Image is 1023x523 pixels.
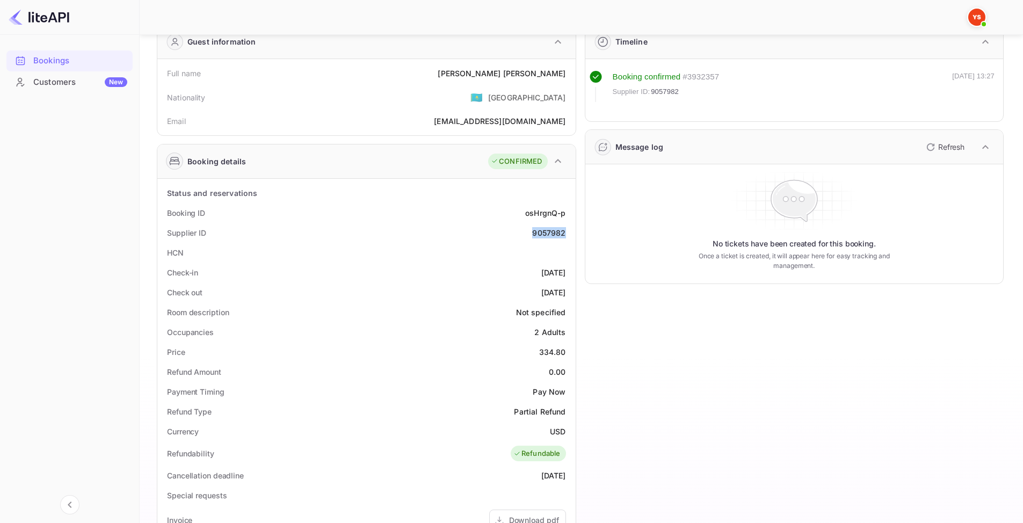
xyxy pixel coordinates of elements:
div: [PERSON_NAME] [PERSON_NAME] [438,68,565,79]
div: 334.80 [539,346,566,358]
button: Collapse navigation [60,495,79,514]
div: Pay Now [533,386,565,397]
div: Room description [167,307,229,318]
div: Cancellation deadline [167,470,244,481]
div: 0.00 [549,366,566,377]
button: Refresh [920,139,969,156]
div: [DATE] 13:27 [952,71,995,102]
div: [EMAIL_ADDRESS][DOMAIN_NAME] [434,115,565,127]
div: CONFIRMED [491,156,542,167]
div: Payment Timing [167,386,224,397]
img: Yandex Support [968,9,985,26]
div: Guest information [187,36,256,47]
div: Status and reservations [167,187,257,199]
span: United States [470,88,483,107]
span: 9057982 [651,86,679,97]
div: Check out [167,287,202,298]
div: Refund Type [167,406,212,417]
div: Bookings [6,50,133,71]
div: Supplier ID [167,227,206,238]
p: No tickets have been created for this booking. [713,238,876,249]
p: Refresh [938,141,964,152]
a: CustomersNew [6,72,133,92]
div: Special requests [167,490,227,501]
p: Once a ticket is created, it will appear here for easy tracking and management. [681,251,906,271]
div: Refund Amount [167,366,221,377]
div: Timeline [615,36,648,47]
div: # 3932357 [683,71,719,83]
div: Not specified [516,307,566,318]
div: [DATE] [541,267,566,278]
div: CustomersNew [6,72,133,93]
div: Check-in [167,267,198,278]
div: Booking confirmed [613,71,681,83]
div: Bookings [33,55,127,67]
div: Partial Refund [514,406,565,417]
div: Occupancies [167,326,214,338]
div: osHrgnQ-p [525,207,565,219]
div: [DATE] [541,287,566,298]
div: 9057982 [532,227,565,238]
div: 2 Adults [534,326,565,338]
div: Refundable [513,448,561,459]
img: LiteAPI logo [9,9,69,26]
div: Message log [615,141,664,152]
div: USD [550,426,565,437]
div: Currency [167,426,199,437]
div: Booking details [187,156,246,167]
a: Bookings [6,50,133,70]
div: Nationality [167,92,206,103]
div: Email [167,115,186,127]
div: [DATE] [541,470,566,481]
div: Customers [33,76,127,89]
div: Price [167,346,185,358]
div: Booking ID [167,207,205,219]
div: Full name [167,68,201,79]
div: Refundability [167,448,214,459]
div: HCN [167,247,184,258]
div: New [105,77,127,87]
div: [GEOGRAPHIC_DATA] [488,92,566,103]
span: Supplier ID: [613,86,650,97]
